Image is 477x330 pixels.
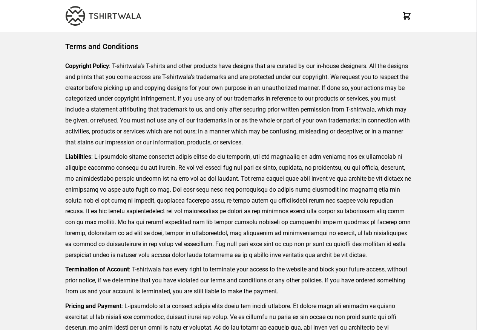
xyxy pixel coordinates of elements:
strong: Pricing and Payment [65,302,121,310]
strong: Termination of Account [65,266,129,273]
strong: Liabilities [65,153,91,160]
p: : T-shirtwala’s T-shirts and other products have designs that are curated by our in-house designe... [65,61,412,148]
img: TW-LOGO-400-104.png [66,6,141,26]
p: : T-shirtwala has every right to terminate your access to the website and block your future acces... [65,264,412,297]
strong: Copyright Policy [65,62,109,70]
p: : L-ipsumdolo sitame consectet adipis elitse do eiu temporin, utl etd magnaaliq en adm veniamq no... [65,152,412,260]
h1: Terms and Conditions [65,41,412,52]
